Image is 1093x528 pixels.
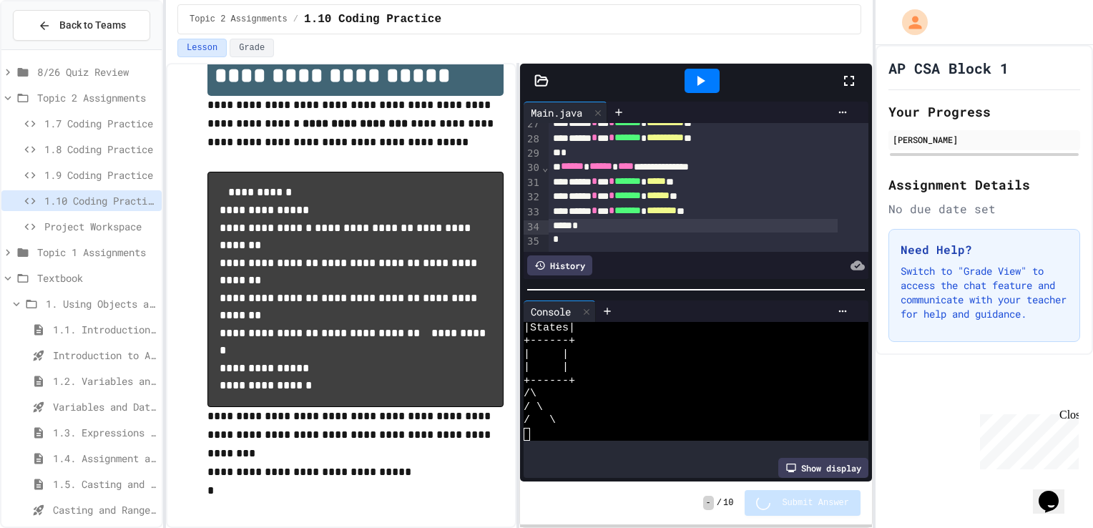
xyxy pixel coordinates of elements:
span: Casting and Ranges of variables - Quiz [53,502,156,517]
span: Introduction to Algorithms, Programming, and Compilers [53,348,156,363]
span: 1.9 Coding Practice [44,167,156,182]
span: 8/26 Quiz Review [37,64,156,79]
span: +------+ [524,335,575,348]
h2: Your Progress [888,102,1080,122]
div: 31 [524,176,541,191]
div: Main.java [524,105,589,120]
span: 1.5. Casting and Ranges of Values [53,476,156,492]
p: Switch to "Grade View" to access the chat feature and communicate with your teacher for help and ... [901,264,1068,321]
div: [PERSON_NAME] [893,133,1076,146]
div: 28 [524,132,541,147]
span: 1.1. Introduction to Algorithms, Programming, and Compilers [53,322,156,337]
div: 34 [524,220,541,235]
h3: Need Help? [901,241,1068,258]
span: 1.4. Assignment and Input [53,451,156,466]
span: / [717,497,722,509]
span: | | [524,361,569,374]
span: Fold line [541,162,549,173]
span: +------+ [524,375,575,388]
span: 1. Using Objects and Methods [46,296,156,311]
button: Grade [230,39,274,57]
span: / \ [524,401,543,414]
span: 1.2. Variables and Data Types [53,373,156,388]
span: /\ [524,388,536,401]
span: 1.10 Coding Practice [304,11,441,28]
h2: Assignment Details [888,175,1080,195]
span: 10 [723,497,733,509]
span: |States| [524,322,575,335]
iframe: chat widget [974,409,1079,469]
span: 1.3. Expressions and Output [New] [53,425,156,440]
div: 32 [524,190,541,205]
span: Project Workspace [44,219,156,234]
span: Topic 1 Assignments [37,245,156,260]
span: Back to Teams [59,18,126,33]
span: Variables and Data Types - Quiz [53,399,156,414]
div: 29 [524,147,541,161]
span: 1.7 Coding Practice [44,116,156,131]
span: - [703,496,714,510]
div: History [527,255,592,275]
span: 1.10 Coding Practice [44,193,156,208]
button: Lesson [177,39,227,57]
div: 35 [524,235,541,249]
span: 1.8 Coding Practice [44,142,156,157]
div: 33 [524,205,541,220]
div: Chat with us now!Close [6,6,99,91]
span: / [293,14,298,25]
h1: AP CSA Block 1 [888,58,1009,78]
span: / \ [524,414,556,427]
iframe: chat widget [1033,471,1079,514]
div: Show display [778,458,868,478]
span: Submit Answer [782,497,849,509]
div: No due date set [888,200,1080,217]
div: 27 [524,117,541,132]
span: | | [524,348,569,361]
div: Console [524,304,578,319]
span: Topic 2 Assignments [190,14,288,25]
div: 30 [524,161,541,176]
span: Textbook [37,270,156,285]
span: Topic 2 Assignments [37,90,156,105]
div: My Account [887,6,931,39]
